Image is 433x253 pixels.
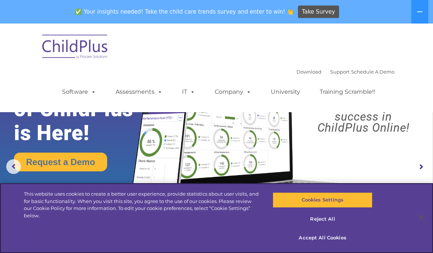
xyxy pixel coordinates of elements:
a: Schedule A Demo [351,69,394,75]
img: ChildPlus by Procare Solutions [39,29,112,66]
a: IT [175,85,203,99]
rs-layer: The Future of ChildPlus is Here! [14,73,152,145]
a: University [263,85,308,99]
span: ✅ Your insights needed! Take the child care trends survey and enter to win! 👏 [72,5,297,19]
a: Download [296,69,321,75]
button: Reject All [273,211,372,227]
a: Request a Demo [14,153,107,171]
a: Support [330,69,350,75]
span: Take Survey [302,6,335,18]
a: Software [55,85,103,99]
font: | [296,69,394,75]
button: Cookies Settings [273,192,372,208]
a: Assessments [108,85,170,99]
a: Company [207,85,259,99]
rs-layer: Boost your productivity and streamline your success in ChildPlus Online! [299,78,427,133]
a: Take Survey [298,6,339,18]
a: Training Scramble!! [312,85,382,99]
div: This website uses cookies to create a better user experience, provide statistics about user visit... [24,190,260,219]
button: Close [413,209,429,225]
button: Accept All Cookies [273,230,372,246]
